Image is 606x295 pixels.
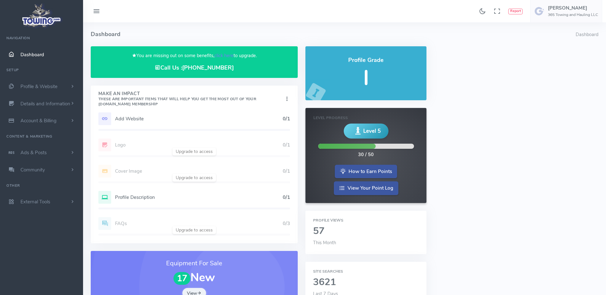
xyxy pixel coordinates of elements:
h4: Profile Grade [313,57,419,64]
div: 30 / 50 [358,151,374,158]
span: Account & Billing [20,117,57,124]
h5: Profile Description [115,195,283,200]
h6: 365 Towing and Hauling LLC [548,13,598,17]
h5: I [313,67,419,89]
h5: Add Website [115,116,283,121]
a: How to Earn Points [335,165,397,178]
span: Level 5 [363,127,381,135]
span: Community [20,167,45,173]
h5: 0/1 [283,195,290,200]
li: Dashboard [576,31,598,38]
h4: Call Us : [98,64,290,71]
span: 17 [173,272,191,285]
p: You are missing out on some benefits, to upgrade. [98,52,290,59]
span: Ads & Posts [20,149,47,156]
h5: 0/1 [283,116,290,121]
span: Profile & Website [20,83,58,90]
span: External Tools [20,199,50,205]
h2: 3621 [313,277,419,288]
span: Details and Information [20,101,70,107]
h2: 57 [313,226,419,237]
a: click here [214,52,234,59]
span: Dashboard [20,51,44,58]
h1: New [98,271,290,285]
h6: Level Progress [313,116,418,120]
h6: Profile Views [313,218,419,223]
h3: Equipment For Sale [98,259,290,268]
img: logo [20,2,63,29]
button: Report [508,9,523,14]
span: This Month [313,239,336,246]
a: [PHONE_NUMBER] [182,64,234,72]
img: user-image [534,6,545,16]
small: These are important items that will help you get the most out of your [DOMAIN_NAME] Membership [98,96,256,107]
h4: Dashboard [91,22,576,46]
h6: Site Searches [313,269,419,274]
h4: Make An Impact [98,91,284,107]
a: View Your Point Log [334,181,398,195]
h5: [PERSON_NAME] [548,5,598,11]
